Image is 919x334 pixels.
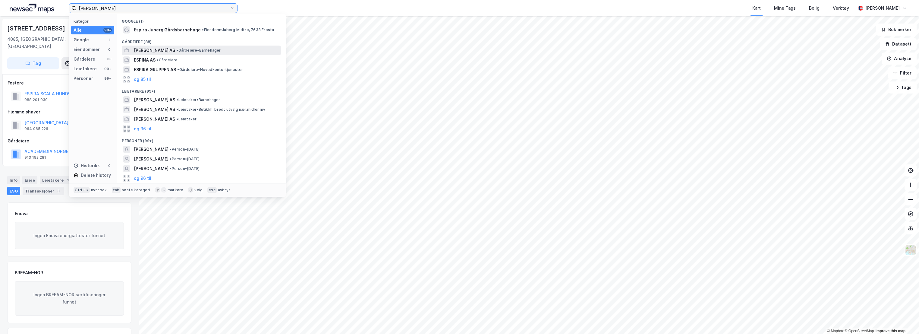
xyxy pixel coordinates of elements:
img: logo.a4113a55bc3d86da70a041830d287a7e.svg [10,4,54,13]
span: ESPINA AS [134,56,156,64]
input: Søk på adresse, matrikkel, gårdeiere, leietakere eller personer [76,4,230,13]
span: Leietaker • Butikkh. bredt utvalg nær.midler mv. [176,107,266,112]
div: Gårdeiere (88) [117,35,286,46]
div: Historikk [74,162,100,169]
div: 99+ [103,66,112,71]
div: avbryt [218,188,230,192]
div: Google [74,36,89,43]
button: og 85 til [134,76,151,83]
div: [STREET_ADDRESS] [7,24,66,33]
span: • [170,157,172,161]
button: Tags [889,81,917,94]
div: 913 192 281 [24,155,46,160]
div: Ingen Enova energiattester funnet [15,222,124,249]
div: Eiere [22,176,37,184]
div: Eiendommer [74,46,100,53]
div: 1 [65,177,71,183]
span: Espira Juberg Gårdsbarnehage [134,26,201,33]
div: 0 [107,163,112,168]
div: 964 965 226 [24,126,48,131]
button: Tag [7,57,59,69]
div: esc [207,187,217,193]
span: • [202,27,204,32]
div: Google (1) [117,14,286,25]
a: OpenStreetMap [845,329,874,333]
span: [PERSON_NAME] AS [134,96,175,103]
span: • [176,48,178,52]
button: og 96 til [134,125,151,132]
a: Mapbox [827,329,844,333]
button: Datasett [880,38,917,50]
div: Personer [74,75,93,82]
div: velg [194,188,203,192]
div: Kategori [74,19,114,24]
div: Alle [74,27,82,34]
div: 4085, [GEOGRAPHIC_DATA], [GEOGRAPHIC_DATA] [7,36,85,50]
iframe: Chat Widget [889,305,919,334]
span: Eiendom • Juberg Midtre, 7633 Frosta [202,27,274,32]
div: 3 [55,188,61,194]
div: [PERSON_NAME] [865,5,900,12]
span: • [170,147,172,151]
span: • [176,97,178,102]
div: Mine Tags [774,5,796,12]
div: 99+ [103,76,112,81]
div: Verktøy [833,5,849,12]
div: Leietakere (99+) [117,84,286,95]
div: Transaksjoner [23,187,64,195]
span: • [157,58,159,62]
button: Analyse [882,52,917,65]
span: [PERSON_NAME] [134,146,168,153]
span: • [177,67,179,72]
img: Z [905,244,916,256]
div: 0 [107,47,112,52]
div: Leietakere [74,65,97,72]
span: Gårdeiere • Hovedkontortjenester [177,67,243,72]
div: 88 [107,57,112,62]
a: Improve this map [876,329,905,333]
span: Gårdeiere [157,58,178,62]
div: Kontrollprogram for chat [889,305,919,334]
span: • [176,117,178,121]
div: 988 201 030 [24,97,48,102]
div: Ctrl + k [74,187,90,193]
div: markere [168,188,183,192]
div: Info [7,176,20,184]
span: • [170,166,172,171]
div: Bolig [809,5,820,12]
div: tab [112,187,121,193]
span: Leietaker [176,117,197,122]
span: Person • [DATE] [170,166,200,171]
div: 99+ [103,28,112,33]
div: Hjemmelshaver [8,108,131,116]
span: Gårdeiere • Barnehager [176,48,221,53]
span: [PERSON_NAME] [134,155,168,163]
span: [PERSON_NAME] AS [134,47,175,54]
span: [PERSON_NAME] AS [134,116,175,123]
div: 1 [107,37,112,42]
span: [PERSON_NAME] [134,165,168,172]
button: Bokmerker [876,24,917,36]
div: Delete history [81,172,111,179]
button: og 96 til [134,175,151,182]
div: ESG [7,187,20,195]
span: Person • [DATE] [170,147,200,152]
div: Enova [15,210,28,217]
span: Leietaker • Barnehager [176,97,220,102]
button: Filter [888,67,917,79]
div: Gårdeiere [74,56,95,63]
div: Leietakere [40,176,73,184]
div: BREEAM-NOR [15,269,43,276]
span: ESPIRA GRUPPEN AS [134,66,176,73]
span: Person • [DATE] [170,157,200,161]
div: neste kategori [122,188,150,192]
div: Festere [8,79,131,87]
div: nytt søk [91,188,107,192]
div: Ingen BREEAM-NOR sertifiseringer funnet [15,281,124,316]
span: • [176,107,178,112]
span: [PERSON_NAME] AS [134,106,175,113]
div: Kart [752,5,761,12]
div: Personer (99+) [117,134,286,145]
div: Gårdeiere [8,137,131,145]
